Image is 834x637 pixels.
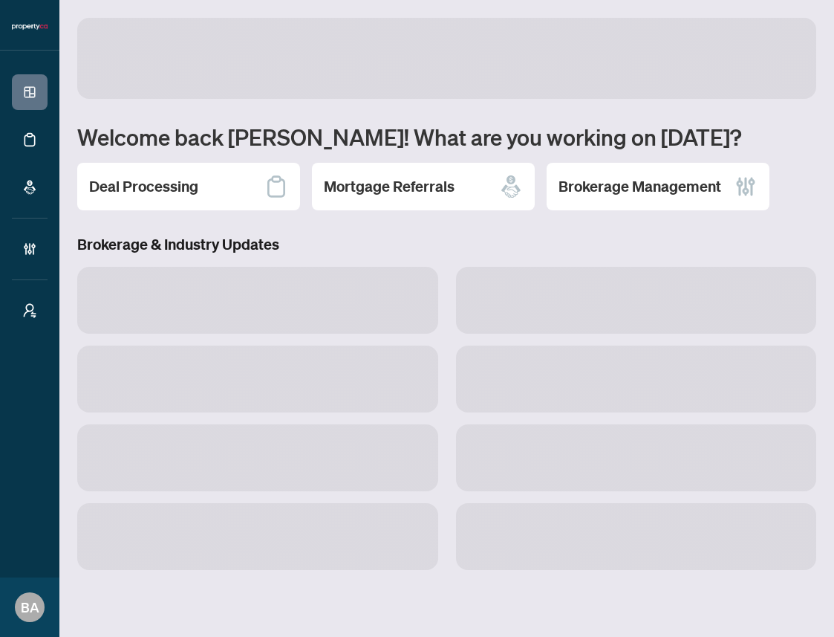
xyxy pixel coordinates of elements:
[324,176,455,197] h2: Mortgage Referrals
[558,176,721,197] h2: Brokerage Management
[21,597,39,618] span: BA
[12,22,48,31] img: logo
[77,123,816,151] h1: Welcome back [PERSON_NAME]! What are you working on [DATE]?
[77,234,816,255] h3: Brokerage & Industry Updates
[22,303,37,318] span: user-switch
[89,176,198,197] h2: Deal Processing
